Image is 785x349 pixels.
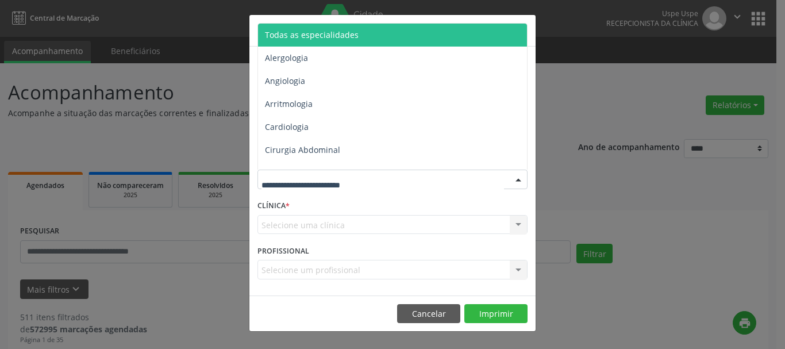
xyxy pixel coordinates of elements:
span: Arritmologia [265,98,313,109]
span: Cardiologia [265,121,309,132]
button: Close [513,15,536,43]
span: Cirurgia Abdominal [265,144,340,155]
button: Imprimir [464,304,528,324]
span: Todas as especialidades [265,29,359,40]
label: CLÍNICA [257,197,290,215]
span: Angiologia [265,75,305,86]
span: Cirurgia Bariatrica [265,167,336,178]
h5: Relatório de agendamentos [257,23,389,38]
span: Alergologia [265,52,308,63]
button: Cancelar [397,304,460,324]
label: PROFISSIONAL [257,242,309,260]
